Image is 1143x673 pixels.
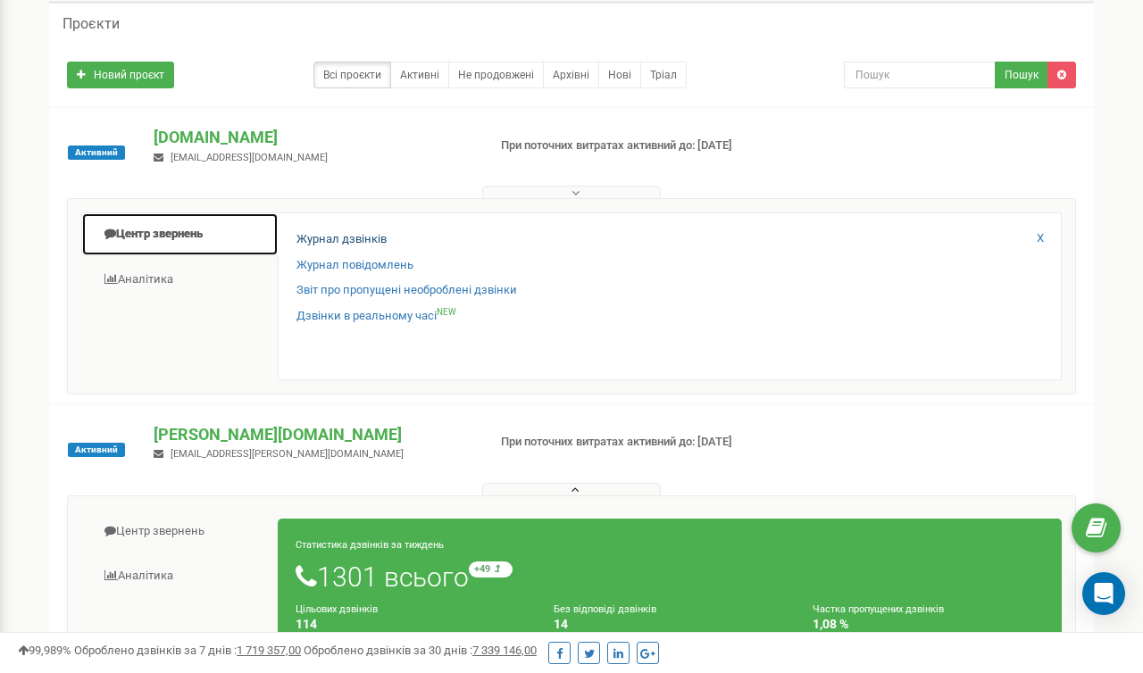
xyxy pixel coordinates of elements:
[390,62,449,88] a: Активні
[543,62,599,88] a: Архівні
[304,644,537,657] span: Оброблено дзвінків за 30 днів :
[448,62,544,88] a: Не продовжені
[844,62,996,88] input: Пошук
[154,423,472,446] p: [PERSON_NAME][DOMAIN_NAME]
[296,603,378,615] small: Цільових дзвінків
[554,618,785,631] h4: 14
[1037,230,1044,247] a: X
[81,554,279,598] a: Аналiтика
[67,62,174,88] a: Новий проєкт
[296,618,527,631] h4: 114
[296,231,387,248] a: Журнал дзвінків
[74,644,301,657] span: Оброблено дзвінків за 7 днів :
[63,16,120,32] h5: Проєкти
[501,137,733,154] p: При поточних витратах активний до: [DATE]
[472,644,537,657] u: 7 339 146,00
[154,126,472,149] p: [DOMAIN_NAME]
[296,282,517,299] a: Звіт про пропущені необроблені дзвінки
[313,62,391,88] a: Всі проєкти
[469,561,513,577] small: +49
[68,443,125,457] span: Активний
[554,603,656,615] small: Без відповіді дзвінків
[81,510,279,553] a: Центр звернень
[171,448,404,460] span: [EMAIL_ADDRESS][PERSON_NAME][DOMAIN_NAME]
[296,539,444,551] small: Статистика дзвінків за тиждень
[68,145,125,160] span: Активний
[296,257,413,274] a: Журнал повідомлень
[237,644,301,657] u: 1 719 357,00
[995,62,1048,88] button: Пошук
[296,308,456,325] a: Дзвінки в реальному часіNEW
[813,603,944,615] small: Частка пропущених дзвінків
[18,644,71,657] span: 99,989%
[640,62,687,88] a: Тріал
[171,152,328,163] span: [EMAIL_ADDRESS][DOMAIN_NAME]
[81,212,279,256] a: Центр звернень
[296,561,1044,592] h1: 1301 всього
[437,307,456,317] sup: NEW
[598,62,641,88] a: Нові
[813,618,1044,631] h4: 1,08 %
[1082,572,1125,615] div: Open Intercom Messenger
[81,258,279,302] a: Аналiтика
[501,434,733,451] p: При поточних витратах активний до: [DATE]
